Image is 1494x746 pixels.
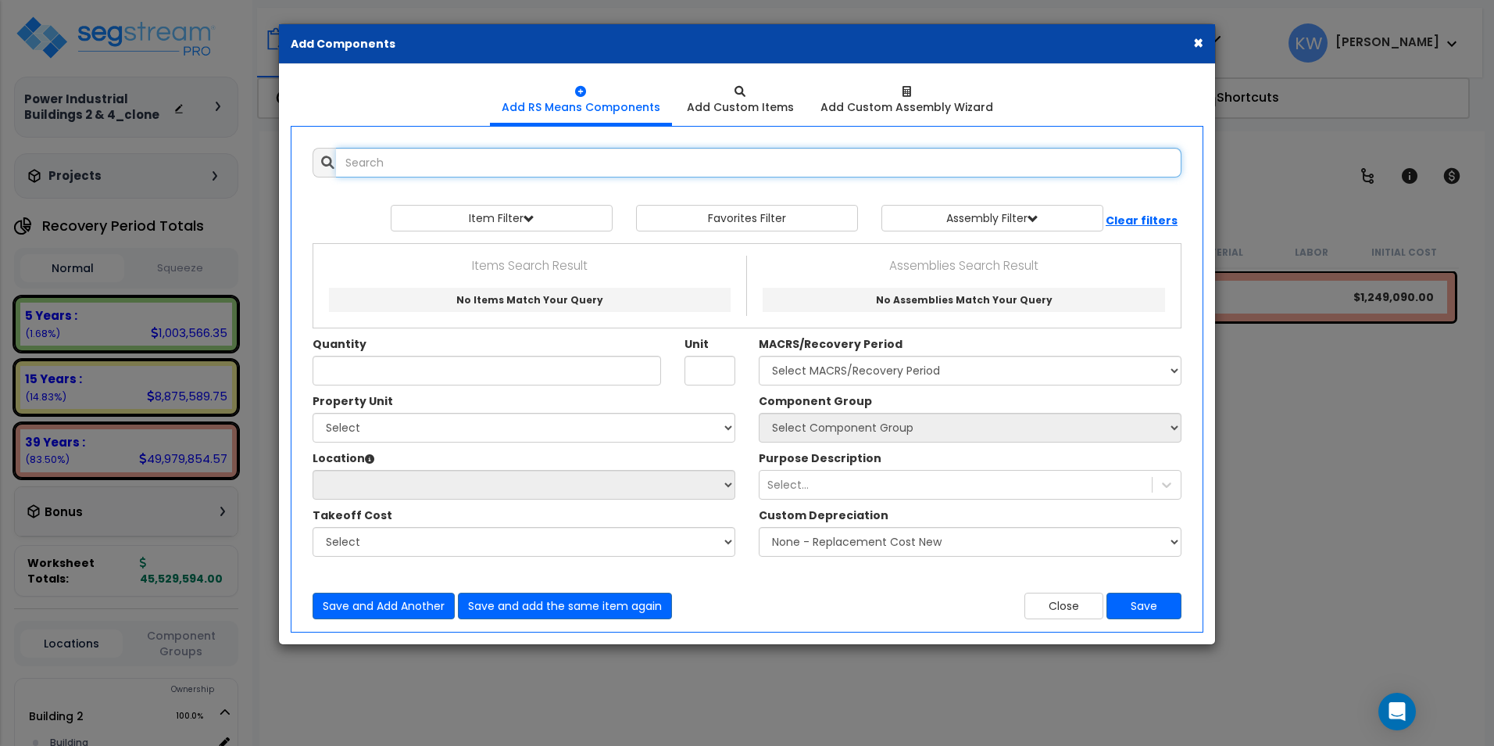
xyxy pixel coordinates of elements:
label: Quantity [313,336,366,352]
label: Unit [684,336,709,352]
b: Clear filters [1106,213,1178,228]
div: Add RS Means Components [502,99,660,115]
label: Custom Depreciation [759,507,888,523]
label: Location [313,450,374,466]
button: Favorites Filter [636,205,858,231]
button: Assembly Filter [881,205,1103,231]
button: × [1193,34,1203,51]
div: Add Custom Assembly Wizard [820,99,993,115]
select: The Custom Item Descriptions in this Dropdown have been designated as 'Takeoff Costs' within thei... [313,527,735,557]
div: Select... [767,477,809,493]
label: Property Unit [313,393,393,409]
button: Item Filter [391,205,613,231]
span: No Items Match Your Query [456,293,603,307]
label: Component Group [759,393,872,409]
label: MACRS/Recovery Period [759,336,902,352]
label: A Purpose Description Prefix can be used to customize the Item Description that will be shown in ... [759,450,881,466]
button: Save [1106,593,1181,619]
b: Add Components [291,36,395,52]
button: Save and add the same item again [458,593,672,619]
input: Search [336,148,1181,178]
button: Save and Add Another [313,593,455,619]
div: Open Intercom Messenger [1378,693,1416,730]
button: Close [1024,593,1103,619]
p: Items Search Result [325,256,734,276]
div: Add Custom Items [687,99,794,115]
label: The Custom Item Descriptions in this Dropdown have been designated as 'Takeoff Costs' within thei... [313,507,392,523]
span: No Assemblies Match Your Query [876,293,1053,307]
p: Assemblies Search Result [759,256,1169,276]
